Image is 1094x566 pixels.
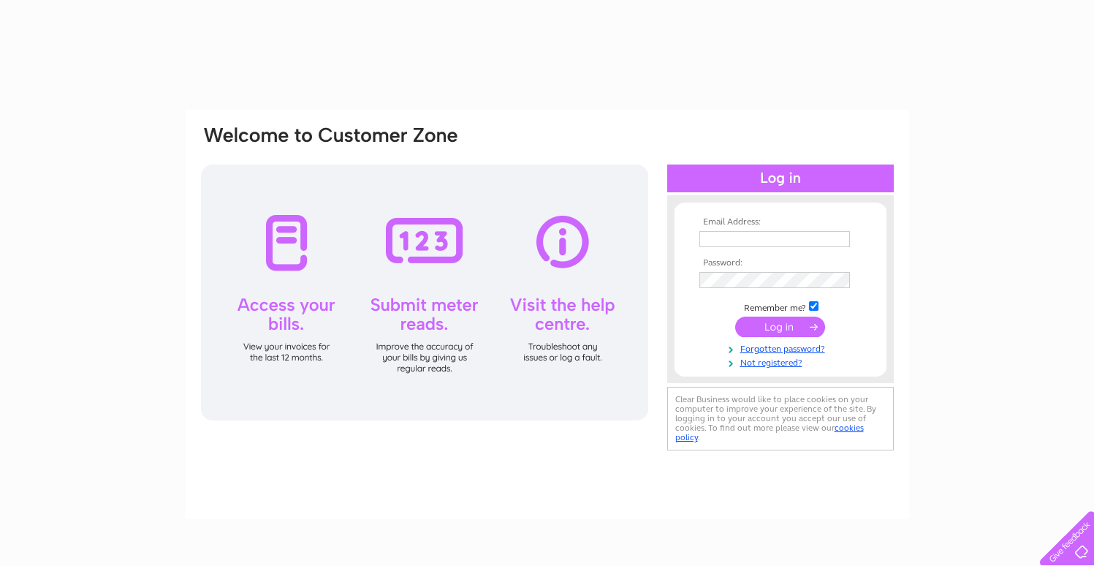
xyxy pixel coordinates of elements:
a: Forgotten password? [699,341,865,355]
td: Remember me? [696,299,865,314]
input: Submit [735,317,825,337]
div: Clear Business would like to place cookies on your computer to improve your experience of the sit... [667,387,894,450]
th: Email Address: [696,217,865,227]
a: cookies policy [675,423,864,442]
a: Not registered? [699,355,865,369]
th: Password: [696,258,865,268]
